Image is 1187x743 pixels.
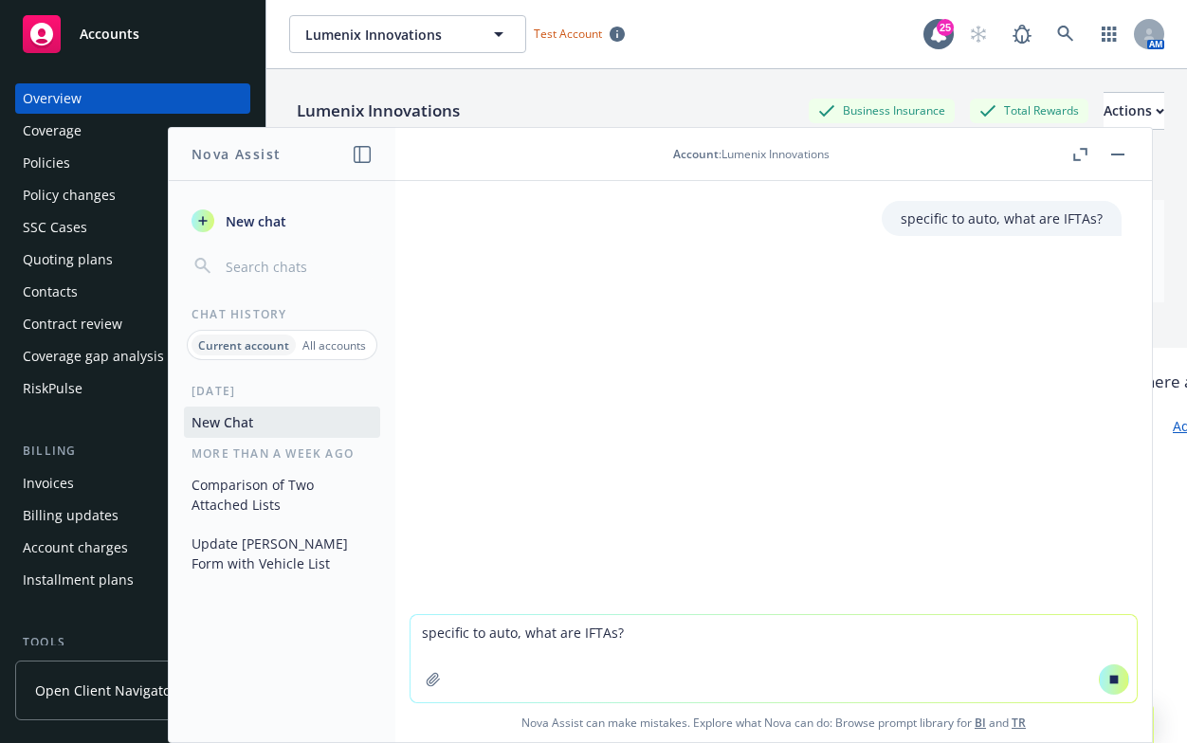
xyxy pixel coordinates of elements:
[403,703,1144,742] span: Nova Assist can make mistakes. Explore what Nova can do: Browse prompt library for and
[1012,715,1026,731] a: TR
[673,146,719,162] span: Account
[1104,92,1164,130] button: Actions
[289,99,467,123] div: Lumenix Innovations
[534,26,602,42] span: Test Account
[23,83,82,114] div: Overview
[305,25,469,45] span: Lumenix Innovations
[184,528,380,579] button: Update [PERSON_NAME] Form with Vehicle List
[198,337,289,353] p: Current account
[23,277,78,307] div: Contacts
[169,306,395,322] div: Chat History
[23,180,116,210] div: Policy changes
[23,116,82,146] div: Coverage
[15,148,250,178] a: Policies
[23,341,164,371] div: Coverage gap analysis
[184,407,380,438] button: New Chat
[15,180,250,210] a: Policy changes
[15,212,250,243] a: SSC Cases
[23,565,134,595] div: Installment plans
[222,211,286,231] span: New chat
[15,245,250,275] a: Quoting plans
[673,146,830,162] div: : Lumenix Innovations
[937,19,954,36] div: 25
[35,680,176,700] span: Open Client Navigator
[23,500,119,531] div: Billing updates
[23,309,122,339] div: Contract review
[526,24,632,44] span: Test Account
[15,277,250,307] a: Contacts
[23,212,87,243] div: SSC Cases
[23,148,70,178] div: Policies
[15,500,250,531] a: Billing updates
[169,383,395,399] div: [DATE]
[15,633,250,652] div: Tools
[15,309,250,339] a: Contract review
[1090,15,1128,53] a: Switch app
[1104,93,1164,129] div: Actions
[809,99,955,122] div: Business Insurance
[222,253,373,280] input: Search chats
[15,442,250,461] div: Billing
[959,15,997,53] a: Start snowing
[15,116,250,146] a: Coverage
[15,341,250,371] a: Coverage gap analysis
[23,373,82,404] div: RiskPulse
[23,468,74,498] div: Invoices
[80,27,139,42] span: Accounts
[184,469,380,520] button: Comparison of Two Attached Lists
[975,715,986,731] a: BI
[15,565,250,595] a: Installment plans
[15,83,250,114] a: Overview
[192,144,281,164] h1: Nova Assist
[23,245,113,275] div: Quoting plans
[1047,15,1085,53] a: Search
[901,208,1103,228] p: specific to auto, what are IFTAs?
[23,533,128,563] div: Account charges
[1003,15,1041,53] a: Report a Bug
[289,15,526,53] button: Lumenix Innovations
[184,204,380,238] button: New chat
[15,8,250,61] a: Accounts
[169,445,395,462] div: More than a week ago
[15,533,250,563] a: Account charges
[15,373,250,404] a: RiskPulse
[302,337,366,353] p: All accounts
[970,99,1088,122] div: Total Rewards
[15,468,250,498] a: Invoices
